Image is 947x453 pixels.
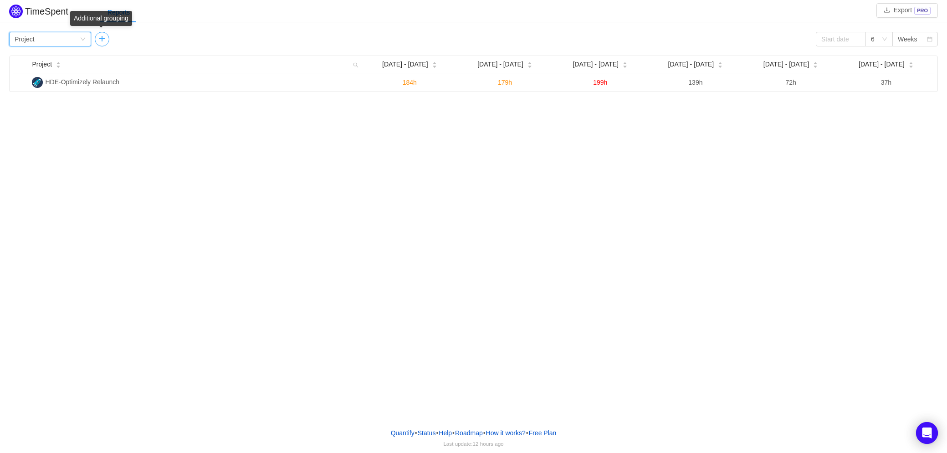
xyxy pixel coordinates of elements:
[908,61,914,67] div: Sort
[100,2,137,23] div: Reports
[415,429,417,437] span: •
[56,61,61,64] i: icon: caret-up
[80,36,86,43] i: icon: down
[455,426,483,440] a: Roadmap
[70,11,132,26] div: Additional grouping
[623,61,628,64] i: icon: caret-up
[528,426,557,440] button: Free Plan
[882,36,887,43] i: icon: down
[432,61,437,67] div: Sort
[95,32,109,46] button: icon: plus
[813,61,818,64] i: icon: caret-up
[15,32,35,46] div: Project
[573,60,619,69] span: [DATE] - [DATE]
[785,79,796,86] span: 72h
[816,32,866,46] input: Start date
[876,3,938,18] button: icon: downloadExportPRO
[390,426,415,440] a: Quantify
[438,426,452,440] a: Help
[32,77,43,88] img: HR
[668,60,714,69] span: [DATE] - [DATE]
[593,79,607,86] span: 199h
[432,64,437,67] i: icon: caret-down
[483,429,486,437] span: •
[32,60,52,69] span: Project
[622,61,628,67] div: Sort
[9,5,23,18] img: Quantify logo
[45,78,119,86] span: HDE-Optimizely Relaunch
[436,429,438,437] span: •
[927,36,932,43] i: icon: calendar
[382,60,428,69] span: [DATE] - [DATE]
[56,61,61,67] div: Sort
[717,61,723,67] div: Sort
[718,64,723,67] i: icon: caret-down
[526,429,528,437] span: •
[718,61,723,64] i: icon: caret-up
[881,79,891,86] span: 37h
[527,64,532,67] i: icon: caret-down
[908,64,913,67] i: icon: caret-down
[527,61,532,64] i: icon: caret-up
[871,32,875,46] div: 6
[25,6,68,16] h2: TimeSpent
[452,429,455,437] span: •
[898,32,917,46] div: Weeks
[477,60,523,69] span: [DATE] - [DATE]
[403,79,417,86] span: 184h
[688,79,702,86] span: 139h
[763,60,809,69] span: [DATE] - [DATE]
[349,56,362,73] i: icon: search
[473,441,504,447] span: 12 hours ago
[527,61,532,67] div: Sort
[443,441,503,447] span: Last update:
[813,61,818,67] div: Sort
[813,64,818,67] i: icon: caret-down
[623,64,628,67] i: icon: caret-down
[432,61,437,64] i: icon: caret-up
[498,79,512,86] span: 179h
[417,426,436,440] a: Status
[916,422,938,444] div: Open Intercom Messenger
[486,426,526,440] button: How it works?
[908,61,913,64] i: icon: caret-up
[859,60,905,69] span: [DATE] - [DATE]
[56,64,61,67] i: icon: caret-down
